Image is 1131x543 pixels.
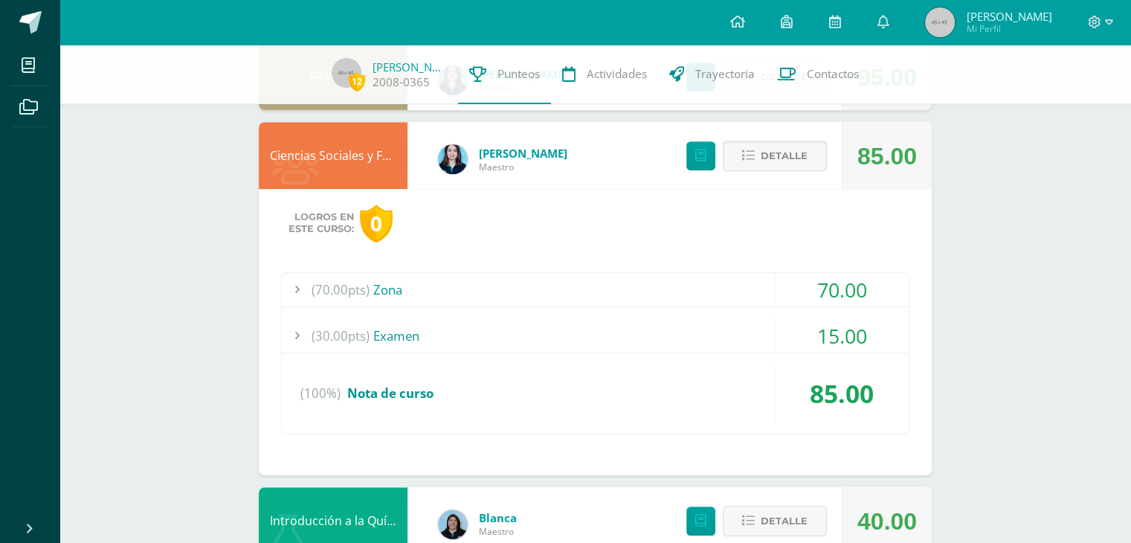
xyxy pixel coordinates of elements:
span: Contactos [807,66,859,82]
div: Examen [282,319,909,353]
span: Detalle [761,142,808,170]
span: (100%) [300,365,341,422]
a: 2008-0365 [373,74,430,90]
img: 45x45 [332,58,361,88]
span: Mi Perfil [966,22,1051,35]
span: Maestro [479,161,567,173]
span: Nota de curso [347,385,434,402]
span: [PERSON_NAME] [966,9,1051,24]
span: Actividades [587,66,647,82]
a: [PERSON_NAME] [479,146,567,161]
span: Logros en este curso: [289,211,354,235]
a: Punteos [458,45,551,104]
button: Detalle [723,141,827,171]
a: Actividades [551,45,658,104]
span: Maestro [479,525,517,538]
div: 15.00 [775,319,909,353]
span: (70.00pts) [312,273,370,306]
img: 6df1b4a1ab8e0111982930b53d21c0fa.png [438,510,468,539]
a: Trayectoria [658,45,766,104]
a: Contactos [766,45,870,104]
div: Zona [282,273,909,306]
a: [PERSON_NAME] [373,60,447,74]
span: 12 [349,72,365,91]
button: Detalle [723,506,827,536]
span: Punteos [497,66,540,82]
div: Ciencias Sociales y Formación Ciudadana [259,122,407,189]
img: 45x45 [925,7,955,37]
a: Blanca [479,510,517,525]
span: (30.00pts) [312,319,370,353]
span: Detalle [761,507,808,535]
span: Trayectoria [695,66,755,82]
div: 85.00 [857,123,917,190]
img: cccdcb54ef791fe124cc064e0dd18e00.png [438,144,468,174]
div: 85.00 [775,365,909,422]
div: 70.00 [775,273,909,306]
div: 0 [360,205,393,242]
